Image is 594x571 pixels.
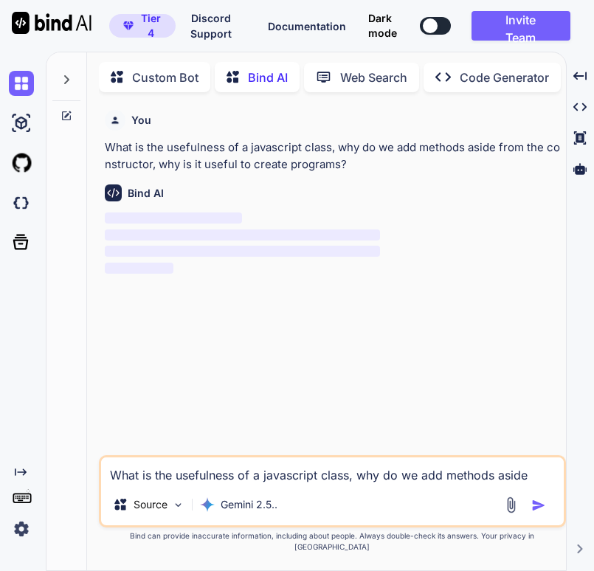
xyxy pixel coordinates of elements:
[9,111,34,136] img: ai-studio
[105,212,242,224] span: ‌
[200,497,215,512] img: Gemini 2.5 Pro
[9,71,34,96] img: chat
[368,11,414,41] span: Dark mode
[99,530,566,553] p: Bind can provide inaccurate information, including about people. Always double-check its answers....
[105,263,173,274] span: ‌
[128,186,164,201] h6: Bind AI
[132,69,198,86] p: Custom Bot
[105,229,380,240] span: ‌
[12,12,91,34] img: Bind AI
[9,516,34,541] img: settings
[531,498,546,513] img: icon
[172,499,184,511] img: Pick Models
[176,10,246,41] button: Discord Support
[340,69,407,86] p: Web Search
[268,20,346,32] span: Documentation
[105,246,380,257] span: ‌
[460,69,549,86] p: Code Generator
[9,150,34,176] img: githubLight
[503,496,519,513] img: attachment
[109,14,176,38] button: premiumTier 4
[190,12,232,40] span: Discord Support
[9,190,34,215] img: darkCloudIdeIcon
[131,113,151,128] h6: You
[472,11,570,41] button: Invite Team
[134,497,168,512] p: Source
[248,69,288,86] p: Bind AI
[268,18,346,34] button: Documentation
[105,139,563,173] p: What is the usefulness of a javascript class, why do we add methods aside from the constructor, w...
[221,497,277,512] p: Gemini 2.5..
[139,11,162,41] span: Tier 4
[123,21,134,30] img: premium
